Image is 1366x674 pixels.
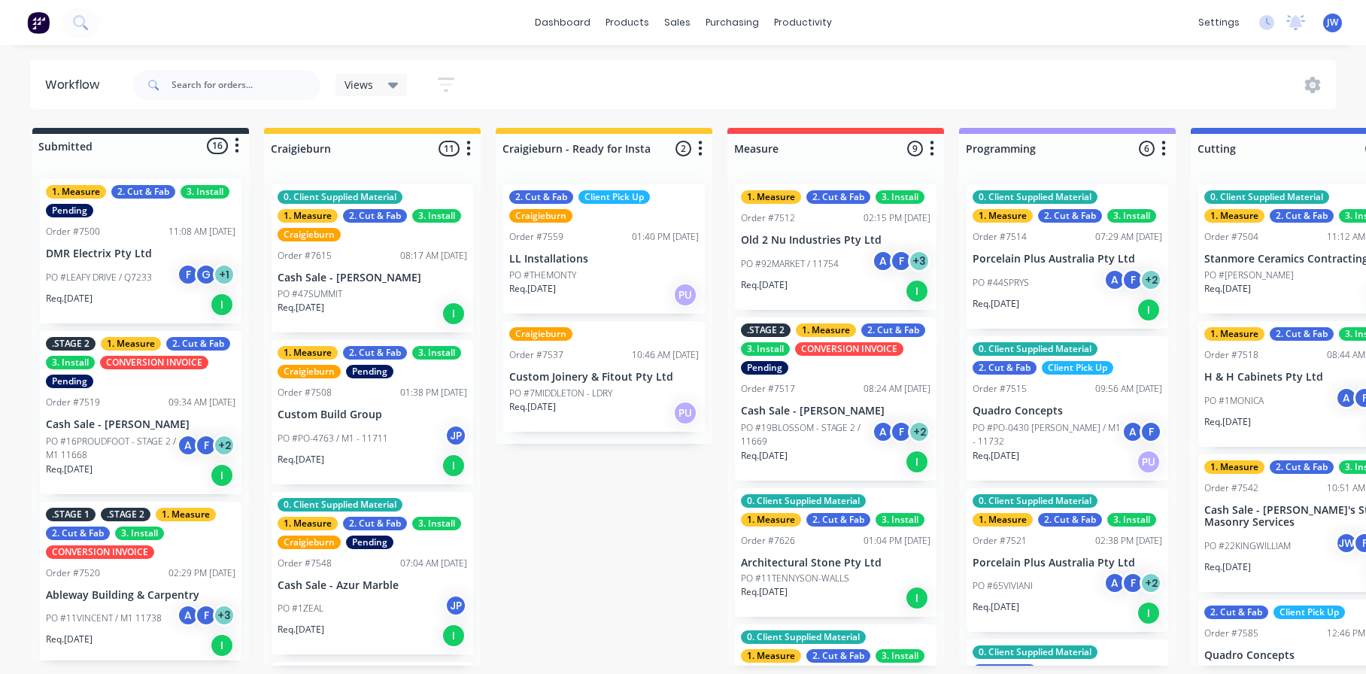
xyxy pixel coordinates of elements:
[735,317,936,481] div: .STAGE 21. Measure2. Cut & Fab3. InstallCONVERSION INVOICEPendingOrder #751708:24 AM [DATE]Cash S...
[168,396,235,409] div: 09:34 AM [DATE]
[1204,606,1268,619] div: 2. Cut & Fab
[509,400,556,414] p: Req. [DATE]
[973,645,1097,659] div: 0. Client Supplied Material
[741,534,795,548] div: Order #7626
[278,453,324,466] p: Req. [DATE]
[973,600,1019,614] p: Req. [DATE]
[908,250,930,272] div: + 3
[1122,420,1144,443] div: A
[168,225,235,238] div: 11:08 AM [DATE]
[973,382,1027,396] div: Order #7515
[741,190,801,204] div: 1. Measure
[278,623,324,636] p: Req. [DATE]
[864,211,930,225] div: 02:15 PM [DATE]
[1095,230,1162,244] div: 07:29 AM [DATE]
[1191,11,1247,34] div: settings
[346,536,393,549] div: Pending
[741,382,795,396] div: Order #7517
[973,513,1033,527] div: 1. Measure
[973,253,1162,266] p: Porcelain Plus Australia Pty Ltd
[741,257,839,271] p: PO #92MARKET / 11754
[967,336,1168,481] div: 0. Client Supplied Material2. Cut & FabClient Pick UpOrder #751509:56 AM [DATE]Quadro ConceptsPO ...
[40,179,241,323] div: 1. Measure2. Cut & Fab3. InstallPendingOrder #750011:08 AM [DATE]DMR Electrix Pty LtdPO #LEAFY DR...
[46,612,162,625] p: PO #11VINCENT / M1 11738
[345,77,373,93] span: Views
[1137,450,1161,474] div: PU
[741,649,801,663] div: 1. Measure
[46,396,100,409] div: Order #7519
[278,386,332,399] div: Order #7508
[872,420,894,443] div: A
[195,263,217,286] div: G
[973,209,1033,223] div: 1. Measure
[1137,601,1161,625] div: I
[973,579,1033,593] p: PO #65VIVIANI
[795,342,903,356] div: CONVERSION INVOICE
[1095,534,1162,548] div: 02:38 PM [DATE]
[1204,230,1258,244] div: Order #7504
[973,342,1097,356] div: 0. Client Supplied Material
[168,566,235,580] div: 02:29 PM [DATE]
[908,420,930,443] div: + 2
[741,557,930,569] p: Architectural Stone Pty Ltd
[412,517,461,530] div: 3. Install
[973,534,1027,548] div: Order #7521
[509,327,572,341] div: Craigieburn
[101,337,161,351] div: 1. Measure
[1273,606,1345,619] div: Client Pick Up
[46,508,96,521] div: .STAGE 1
[509,253,699,266] p: LL Installations
[673,401,697,425] div: PU
[27,11,50,34] img: Factory
[741,278,788,292] p: Req. [DATE]
[876,190,924,204] div: 3. Install
[272,340,473,484] div: 1. Measure2. Cut & Fab3. InstallCraigieburnPendingOrder #750801:38 PM [DATE]Custom Build GroupPO ...
[272,492,473,655] div: 0. Client Supplied Material1. Measure2. Cut & Fab3. InstallCraigieburnPendingOrder #754807:04 AM ...
[278,190,402,204] div: 0. Client Supplied Material
[46,545,154,559] div: CONVERSION INVOICE
[400,386,467,399] div: 01:38 PM [DATE]
[101,508,150,521] div: .STAGE 2
[741,513,801,527] div: 1. Measure
[1204,327,1264,341] div: 1. Measure
[1038,209,1102,223] div: 2. Cut & Fab
[40,331,241,494] div: .STAGE 21. Measure2. Cut & Fab3. InstallCONVERSION INVOICEPendingOrder #751909:34 AM [DATE]Cash S...
[578,190,650,204] div: Client Pick Up
[735,488,936,618] div: 0. Client Supplied Material1. Measure2. Cut & Fab3. InstallOrder #762601:04 PM [DATE]Architectura...
[1204,539,1291,553] p: PO #22KINGWILLIAM
[278,602,323,615] p: PO #1ZEAL
[864,382,930,396] div: 08:24 AM [DATE]
[973,557,1162,569] p: Porcelain Plus Australia Pty Ltd
[45,76,107,94] div: Workflow
[412,209,461,223] div: 3. Install
[796,323,856,337] div: 1. Measure
[1140,269,1162,291] div: + 2
[861,323,925,337] div: 2. Cut & Fab
[46,337,96,351] div: .STAGE 2
[509,269,576,282] p: PO #THEMONTY
[1204,282,1251,296] p: Req. [DATE]
[210,463,234,487] div: I
[1107,513,1156,527] div: 3. Install
[632,348,699,362] div: 10:46 AM [DATE]
[100,356,208,369] div: CONVERSION INVOICE
[1204,415,1251,429] p: Req. [DATE]
[213,434,235,457] div: + 2
[278,346,338,360] div: 1. Measure
[864,534,930,548] div: 01:04 PM [DATE]
[272,184,473,332] div: 0. Client Supplied Material1. Measure2. Cut & Fab3. InstallCraigieburnOrder #761508:17 AM [DATE]C...
[400,249,467,263] div: 08:17 AM [DATE]
[1122,572,1144,594] div: F
[973,297,1019,311] p: Req. [DATE]
[1038,513,1102,527] div: 2. Cut & Fab
[1204,348,1258,362] div: Order #7518
[806,649,870,663] div: 2. Cut & Fab
[195,434,217,457] div: F
[278,287,342,301] p: PO #47SUMMIT
[343,209,407,223] div: 2. Cut & Fab
[278,498,402,512] div: 0. Client Supplied Material
[698,11,766,34] div: purchasing
[46,418,235,431] p: Cash Sale - [PERSON_NAME]
[1204,209,1264,223] div: 1. Measure
[46,527,110,540] div: 2. Cut & Fab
